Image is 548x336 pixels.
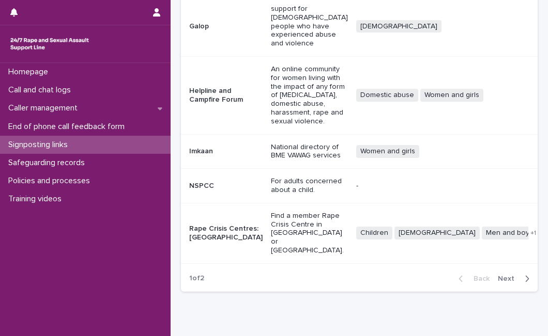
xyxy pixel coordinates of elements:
[4,67,56,77] p: Homepage
[4,85,79,95] p: Call and chat logs
[189,87,263,104] p: Helpline and Campfire Forum
[4,176,98,186] p: Policies and processes
[8,34,91,54] img: rhQMoQhaT3yELyF149Cw
[394,227,480,239] span: [DEMOGRAPHIC_DATA]
[498,275,521,282] span: Next
[189,225,263,242] p: Rape Crisis Centres: [GEOGRAPHIC_DATA]
[356,89,418,102] span: Domestic abuse
[356,145,419,158] span: Women and girls
[271,143,348,161] p: National directory of BME VAWAG services
[189,147,263,156] p: Imkaan
[356,227,392,239] span: Children
[271,65,348,126] p: An online community for women living with the impact of any form of [MEDICAL_DATA], domestic abus...
[494,274,538,283] button: Next
[530,230,536,236] span: + 1
[467,275,490,282] span: Back
[4,103,86,113] p: Caller management
[420,89,483,102] span: Women and girls
[271,177,348,195] p: For adults concerned about a child.
[189,22,263,31] p: Galop
[450,274,494,283] button: Back
[189,182,263,190] p: NSPCC
[271,212,348,255] p: Find a member Rape Crisis Centre in [GEOGRAPHIC_DATA] or [GEOGRAPHIC_DATA].
[181,266,212,291] p: 1 of 2
[4,158,93,168] p: Safeguarding records
[356,20,442,33] span: [DEMOGRAPHIC_DATA]
[4,122,133,132] p: End of phone call feedback form
[271,5,348,48] p: support for [DEMOGRAPHIC_DATA] people who have experienced abuse and violence
[356,182,537,190] p: -
[4,194,70,204] p: Training videos
[482,227,537,239] span: Men and boys
[4,140,76,150] p: Signposting links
